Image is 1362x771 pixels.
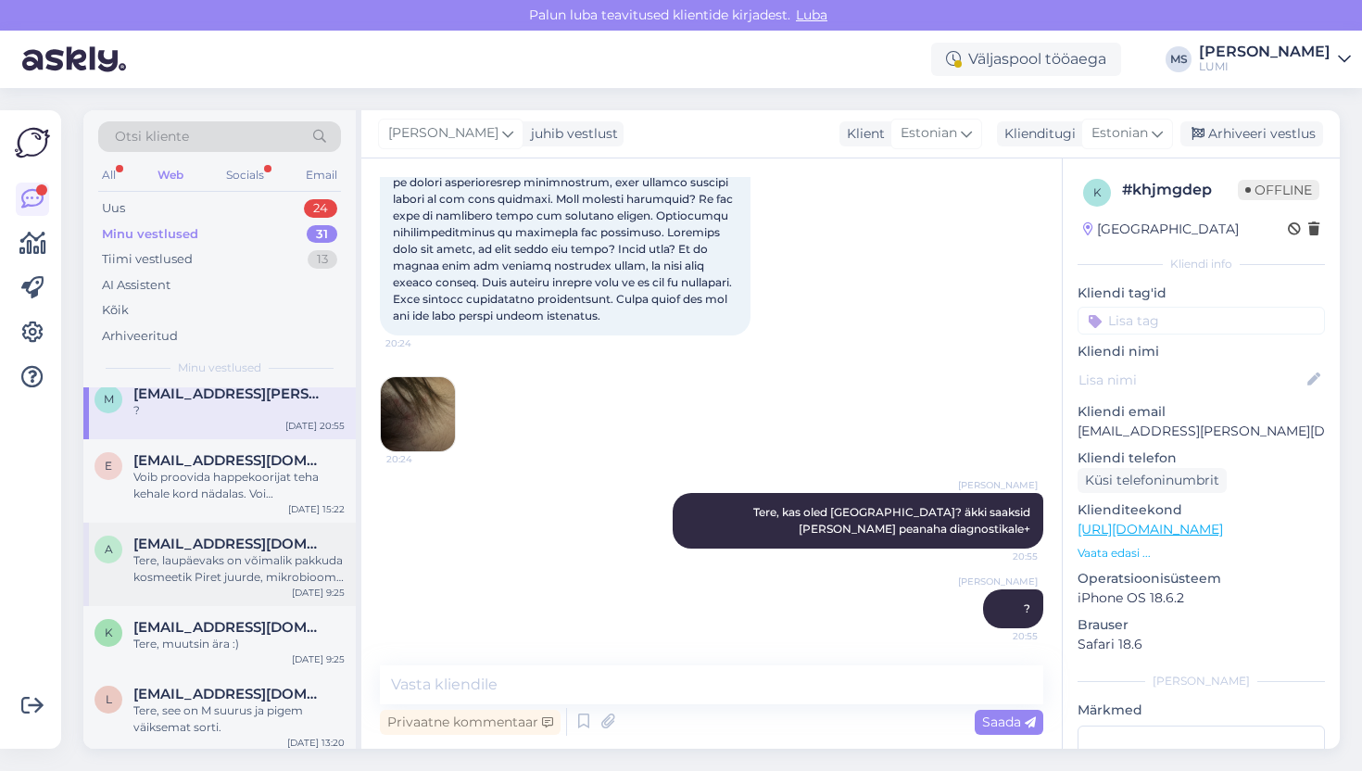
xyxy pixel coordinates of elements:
[380,710,561,735] div: Privaatne kommentaar
[386,452,456,466] span: 20:24
[1078,449,1325,468] p: Kliendi telefon
[133,702,345,736] div: Tere, see on M suurus ja pigem väiksemat sorti.
[1078,635,1325,654] p: Safari 18.6
[104,392,114,406] span: m
[968,550,1038,563] span: 20:55
[523,124,618,144] div: juhib vestlust
[288,502,345,516] div: [DATE] 15:22
[115,127,189,146] span: Otsi kliente
[1122,179,1238,201] div: # khjmgdep
[1199,44,1330,59] div: [PERSON_NAME]
[133,452,326,469] span: elis.elisabeth.p@gmail.com
[133,552,345,586] div: Tere, laupäevaks on võimalik pakkuda kosmeetik Piret juurde, mikrobioomi taastavasse näohooldusesse.
[1091,123,1148,144] span: Estonian
[1078,468,1227,493] div: Küsi telefoninumbrit
[931,43,1121,76] div: Väljaspool tööaega
[307,225,337,244] div: 31
[1199,59,1330,74] div: LUMI
[1078,615,1325,635] p: Brauser
[178,360,261,376] span: Minu vestlused
[285,419,345,433] div: [DATE] 20:55
[1078,701,1325,720] p: Märkmed
[287,736,345,750] div: [DATE] 13:20
[1078,500,1325,520] p: Klienditeekond
[102,250,193,269] div: Tiimi vestlused
[292,652,345,666] div: [DATE] 9:25
[302,163,341,187] div: Email
[1078,569,1325,588] p: Operatsioonisüsteem
[105,542,113,556] span: a
[839,124,885,144] div: Klient
[753,505,1033,536] span: Tere, kas oled [GEOGRAPHIC_DATA]? äkki saaksid [PERSON_NAME] peanaha diagnostikale+
[308,250,337,269] div: 13
[133,636,345,652] div: Tere, muutsin ära :)
[1166,46,1192,72] div: MS
[106,692,112,706] span: l
[98,163,120,187] div: All
[1078,402,1325,422] p: Kliendi email
[1078,521,1223,537] a: [URL][DOMAIN_NAME]
[790,6,833,23] span: Luba
[102,276,170,295] div: AI Assistent
[388,123,498,144] span: [PERSON_NAME]
[292,586,345,600] div: [DATE] 9:25
[1199,44,1351,74] a: [PERSON_NAME]LUMI
[982,714,1036,730] span: Saada
[1078,307,1325,335] input: Lisa tag
[133,536,326,552] span: avesoon@gmail.com
[222,163,268,187] div: Socials
[901,123,957,144] span: Estonian
[105,459,112,473] span: e
[133,385,326,402] span: mariliis.abner@icloud.com
[1078,545,1325,562] p: Vaata edasi ...
[1238,180,1319,200] span: Offline
[1078,284,1325,303] p: Kliendi tag'id
[15,125,50,160] img: Askly Logo
[1078,422,1325,441] p: [EMAIL_ADDRESS][PERSON_NAME][DOMAIN_NAME]
[385,336,455,350] span: 20:24
[1093,185,1102,199] span: k
[102,225,198,244] div: Minu vestlused
[1078,256,1325,272] div: Kliendi info
[133,402,345,419] div: ?
[105,626,113,639] span: k
[102,301,129,320] div: Kõik
[968,629,1038,643] span: 20:55
[1024,601,1030,615] span: ?
[1078,370,1304,390] input: Lisa nimi
[133,686,326,702] span: lauraraun1@gmail.com
[102,327,178,346] div: Arhiveeritud
[381,377,455,451] img: Attachment
[1078,342,1325,361] p: Kliendi nimi
[997,124,1076,144] div: Klienditugi
[133,619,326,636] span: kertukibal284@gmail.com
[958,478,1038,492] span: [PERSON_NAME]
[304,199,337,218] div: 24
[154,163,187,187] div: Web
[102,199,125,218] div: Uus
[1078,588,1325,608] p: iPhone OS 18.6.2
[958,575,1038,588] span: [PERSON_NAME]
[133,469,345,502] div: Voib proovida happekoorijat teha kehale kord nädalas. Voi [PERSON_NAME] [PERSON_NAME] toidulisand...
[1078,673,1325,689] div: [PERSON_NAME]
[1180,121,1323,146] div: Arhiveeri vestlus
[1083,220,1239,239] div: [GEOGRAPHIC_DATA]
